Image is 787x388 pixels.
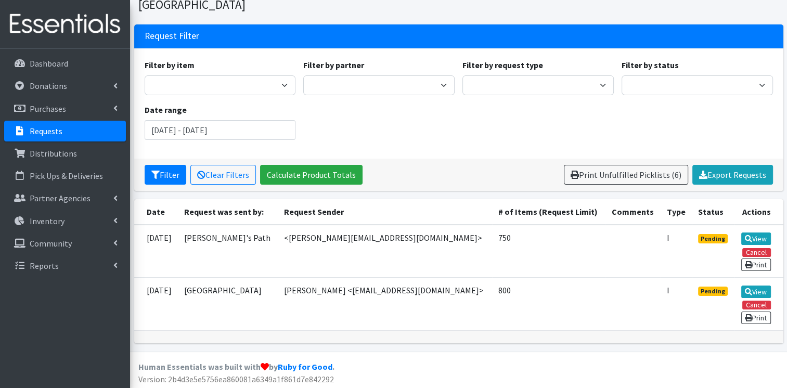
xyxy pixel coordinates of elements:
[667,285,669,295] abbr: Individual
[138,374,334,384] span: Version: 2b4d3e5e5756ea860081a6349a1f861d7e842292
[741,258,771,271] a: Print
[134,225,178,278] td: [DATE]
[4,121,126,141] a: Requests
[190,165,256,185] a: Clear Filters
[30,148,77,159] p: Distributions
[698,287,728,296] span: Pending
[278,278,492,330] td: [PERSON_NAME] <[EMAIL_ADDRESS][DOMAIN_NAME]>
[278,361,332,372] a: Ruby for Good
[4,188,126,209] a: Partner Agencies
[741,286,771,298] a: View
[30,81,67,91] p: Donations
[4,98,126,119] a: Purchases
[134,278,178,330] td: [DATE]
[278,199,492,225] th: Request Sender
[30,193,91,203] p: Partner Agencies
[178,278,278,330] td: [GEOGRAPHIC_DATA]
[692,199,734,225] th: Status
[4,165,126,186] a: Pick Ups & Deliveries
[30,126,62,136] p: Requests
[492,278,605,330] td: 800
[134,199,178,225] th: Date
[30,171,103,181] p: Pick Ups & Deliveries
[260,165,363,185] a: Calculate Product Totals
[145,120,296,140] input: January 1, 2011 - December 31, 2011
[30,261,59,271] p: Reports
[4,75,126,96] a: Donations
[30,216,64,226] p: Inventory
[605,199,660,225] th: Comments
[4,255,126,276] a: Reports
[4,233,126,254] a: Community
[178,199,278,225] th: Request was sent by:
[30,104,66,114] p: Purchases
[278,225,492,278] td: <[PERSON_NAME][EMAIL_ADDRESS][DOMAIN_NAME]>
[734,199,783,225] th: Actions
[30,238,72,249] p: Community
[692,165,773,185] a: Export Requests
[698,234,728,243] span: Pending
[4,53,126,74] a: Dashboard
[303,59,364,71] label: Filter by partner
[138,361,334,372] strong: Human Essentials was built with by .
[4,7,126,42] img: HumanEssentials
[462,59,543,71] label: Filter by request type
[178,225,278,278] td: [PERSON_NAME]'s Path
[667,232,669,243] abbr: Individual
[742,248,771,257] button: Cancel
[492,199,605,225] th: # of Items (Request Limit)
[4,143,126,164] a: Distributions
[661,199,692,225] th: Type
[742,301,771,309] button: Cancel
[30,58,68,69] p: Dashboard
[741,232,771,245] a: View
[741,312,771,324] a: Print
[145,104,187,116] label: Date range
[145,59,195,71] label: Filter by item
[145,165,186,185] button: Filter
[564,165,688,185] a: Print Unfulfilled Picklists (6)
[4,211,126,231] a: Inventory
[622,59,679,71] label: Filter by status
[492,225,605,278] td: 750
[145,31,199,42] h3: Request Filter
